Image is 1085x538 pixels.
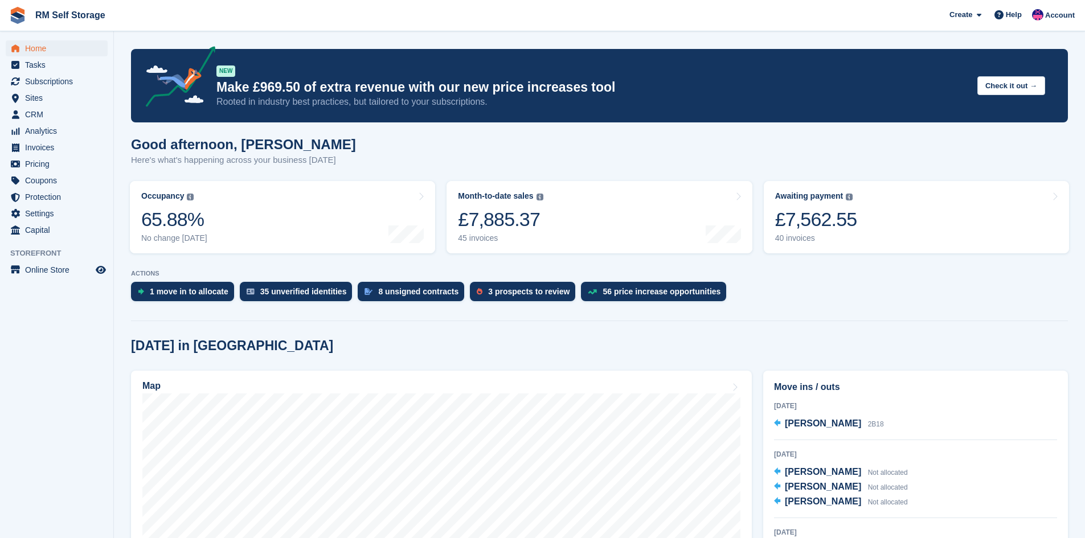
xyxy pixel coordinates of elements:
[216,96,968,108] p: Rooted in industry best practices, but tailored to your subscriptions.
[6,156,108,172] a: menu
[131,338,333,354] h2: [DATE] in [GEOGRAPHIC_DATA]
[141,208,207,231] div: 65.88%
[1032,9,1043,20] img: Roger Marsh
[10,248,113,259] span: Storefront
[447,181,752,253] a: Month-to-date sales £7,885.37 45 invoices
[247,288,255,295] img: verify_identity-adf6edd0f0f0b5bbfe63781bf79b02c33cf7c696d77639b501bdc392416b5a36.svg
[488,287,570,296] div: 3 prospects to review
[358,282,470,307] a: 8 unsigned contracts
[6,106,108,122] a: menu
[25,106,93,122] span: CRM
[6,139,108,155] a: menu
[6,73,108,89] a: menu
[6,40,108,56] a: menu
[25,90,93,106] span: Sites
[6,189,108,205] a: menu
[141,233,207,243] div: No change [DATE]
[25,173,93,188] span: Coupons
[131,154,356,167] p: Here's what's happening across your business [DATE]
[25,222,93,238] span: Capital
[477,288,482,295] img: prospect-51fa495bee0391a8d652442698ab0144808aea92771e9ea1ae160a38d050c398.svg
[774,401,1057,411] div: [DATE]
[470,282,581,307] a: 3 prospects to review
[6,222,108,238] a: menu
[868,498,908,506] span: Not allocated
[136,46,216,111] img: price-adjustments-announcement-icon-8257ccfd72463d97f412b2fc003d46551f7dbcb40ab6d574587a9cd5c0d94...
[25,206,93,221] span: Settings
[25,57,93,73] span: Tasks
[774,417,884,432] a: [PERSON_NAME] 2B18
[458,208,543,231] div: £7,885.37
[764,181,1069,253] a: Awaiting payment £7,562.55 40 invoices
[131,137,356,152] h1: Good afternoon, [PERSON_NAME]
[6,173,108,188] a: menu
[25,156,93,172] span: Pricing
[6,57,108,73] a: menu
[458,233,543,243] div: 45 invoices
[94,263,108,277] a: Preview store
[138,288,144,295] img: move_ins_to_allocate_icon-fdf77a2bb77ea45bf5b3d319d69a93e2d87916cf1d5bf7949dd705db3b84f3ca.svg
[6,123,108,139] a: menu
[1006,9,1022,20] span: Help
[6,90,108,106] a: menu
[6,206,108,221] a: menu
[785,482,861,491] span: [PERSON_NAME]
[949,9,972,20] span: Create
[458,191,533,201] div: Month-to-date sales
[774,527,1057,537] div: [DATE]
[31,6,110,24] a: RM Self Storage
[130,181,435,253] a: Occupancy 65.88% No change [DATE]
[785,467,861,477] span: [PERSON_NAME]
[131,270,1068,277] p: ACTIONS
[131,282,240,307] a: 1 move in to allocate
[25,189,93,205] span: Protection
[25,262,93,278] span: Online Store
[774,449,1057,459] div: [DATE]
[774,380,1057,394] h2: Move ins / outs
[868,483,908,491] span: Not allocated
[187,194,194,200] img: icon-info-grey-7440780725fd019a000dd9b08b2336e03edf1995a4989e88bcd33f0948082b44.svg
[537,194,543,200] img: icon-info-grey-7440780725fd019a000dd9b08b2336e03edf1995a4989e88bcd33f0948082b44.svg
[785,418,861,428] span: [PERSON_NAME]
[581,282,732,307] a: 56 price increase opportunities
[588,289,597,294] img: price_increase_opportunities-93ffe204e8149a01c8c9dc8f82e8f89637d9d84a8eef4429ea346261dce0b2c0.svg
[775,233,857,243] div: 40 invoices
[9,7,26,24] img: stora-icon-8386f47178a22dfd0bd8f6a31ec36ba5ce8667c1dd55bd0f319d3a0aa187defe.svg
[603,287,720,296] div: 56 price increase opportunities
[141,191,184,201] div: Occupancy
[775,191,844,201] div: Awaiting payment
[150,287,228,296] div: 1 move in to allocate
[378,287,458,296] div: 8 unsigned contracts
[774,465,908,480] a: [PERSON_NAME] Not allocated
[240,282,358,307] a: 35 unverified identities
[1045,10,1075,21] span: Account
[260,287,347,296] div: 35 unverified identities
[25,139,93,155] span: Invoices
[868,420,884,428] span: 2B18
[142,381,161,391] h2: Map
[774,480,908,495] a: [PERSON_NAME] Not allocated
[785,496,861,506] span: [PERSON_NAME]
[846,194,853,200] img: icon-info-grey-7440780725fd019a000dd9b08b2336e03edf1995a4989e88bcd33f0948082b44.svg
[25,73,93,89] span: Subscriptions
[775,208,857,231] div: £7,562.55
[868,469,908,477] span: Not allocated
[774,495,908,510] a: [PERSON_NAME] Not allocated
[25,40,93,56] span: Home
[25,123,93,139] span: Analytics
[365,288,372,295] img: contract_signature_icon-13c848040528278c33f63329250d36e43548de30e8caae1d1a13099fd9432cc5.svg
[216,65,235,77] div: NEW
[216,79,968,96] p: Make £969.50 of extra revenue with our new price increases tool
[977,76,1045,95] button: Check it out →
[6,262,108,278] a: menu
